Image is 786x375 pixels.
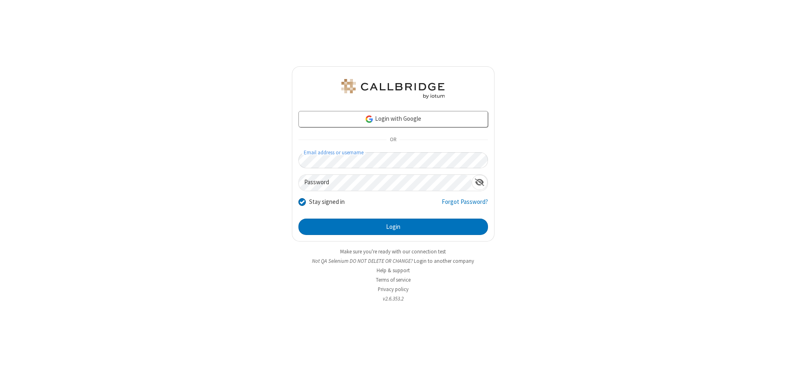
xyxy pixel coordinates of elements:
a: Help & support [377,267,410,274]
img: QA Selenium DO NOT DELETE OR CHANGE [340,79,446,99]
button: Login [298,219,488,235]
button: Login to another company [414,257,474,265]
img: google-icon.png [365,115,374,124]
label: Stay signed in [309,197,345,207]
li: Not QA Selenium DO NOT DELETE OR CHANGE? [292,257,495,265]
input: Password [299,175,472,191]
a: Privacy policy [378,286,409,293]
span: OR [386,134,400,146]
a: Terms of service [376,276,411,283]
a: Login with Google [298,111,488,127]
a: Forgot Password? [442,197,488,213]
input: Email address or username [298,152,488,168]
li: v2.6.353.2 [292,295,495,303]
a: Make sure you're ready with our connection test [340,248,446,255]
div: Show password [472,175,488,190]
